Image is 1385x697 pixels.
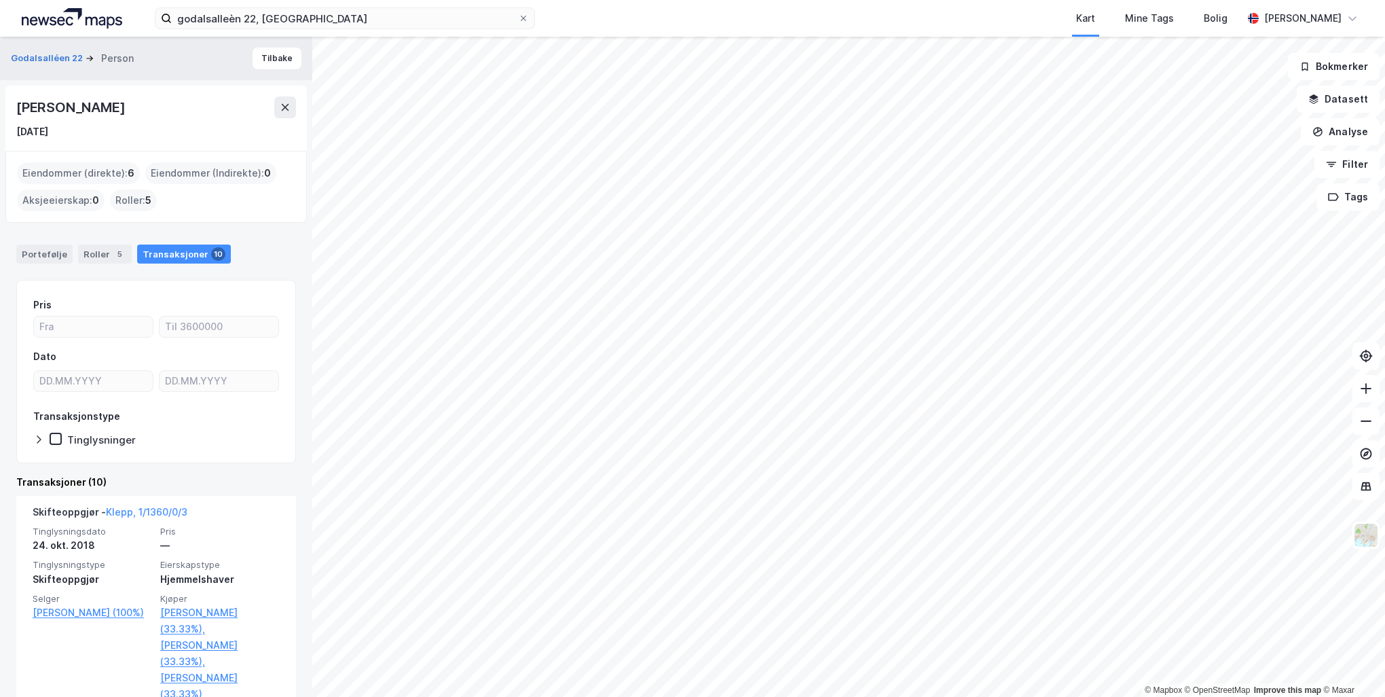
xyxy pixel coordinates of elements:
div: Eiendommer (Indirekte) : [145,162,276,184]
span: 6 [128,165,134,181]
div: Kontrollprogram for chat [1317,632,1385,697]
div: Kart [1076,10,1095,26]
button: Godalsalléen 22 [11,52,86,65]
iframe: Chat Widget [1317,632,1385,697]
a: Klepp, 1/1360/0/3 [106,506,187,518]
input: Til 3600000 [160,317,278,337]
div: Transaksjoner [137,245,231,264]
div: Roller [78,245,132,264]
input: Søk på adresse, matrikkel, gårdeiere, leietakere eller personer [172,8,518,29]
img: Z [1353,522,1379,548]
span: Tinglysningstype [33,559,152,571]
a: OpenStreetMap [1185,685,1251,695]
span: Tinglysningsdato [33,526,152,537]
span: Selger [33,593,152,605]
input: DD.MM.YYYY [34,371,153,391]
div: Mine Tags [1125,10,1174,26]
span: Pris [160,526,280,537]
div: Skifteoppgjør - [33,504,187,526]
div: [PERSON_NAME] [1264,10,1342,26]
span: 0 [92,192,99,209]
div: 24. okt. 2018 [33,537,152,554]
div: Bolig [1204,10,1227,26]
button: Bokmerker [1288,53,1380,80]
button: Tilbake [253,48,301,69]
img: logo.a4113a55bc3d86da70a041830d287a7e.svg [22,8,122,29]
div: Pris [33,297,52,313]
a: [PERSON_NAME] (33.33%), [160,637,280,670]
div: Portefølje [16,245,73,264]
div: [PERSON_NAME] [16,96,128,118]
button: Analyse [1301,118,1380,145]
div: Transaksjoner (10) [16,474,296,490]
div: 5 [113,247,126,261]
a: [PERSON_NAME] (33.33%), [160,605,280,637]
input: DD.MM.YYYY [160,371,278,391]
span: Kjøper [160,593,280,605]
div: Aksjeeierskap : [17,190,105,211]
div: Dato [33,348,56,365]
button: Filter [1314,151,1380,178]
a: [PERSON_NAME] (100%) [33,605,152,621]
div: Skifteoppgjør [33,571,152,588]
input: Fra [34,317,153,337]
a: Mapbox [1145,685,1182,695]
span: 0 [264,165,271,181]
div: [DATE] [16,124,48,140]
button: Tags [1316,183,1380,211]
span: 5 [145,192,151,209]
div: Roller : [110,190,157,211]
div: Eiendommer (direkte) : [17,162,140,184]
div: Transaksjonstype [33,408,120,425]
a: Improve this map [1254,685,1321,695]
span: Eierskapstype [160,559,280,571]
div: Tinglysninger [67,433,136,446]
div: 10 [211,247,225,261]
div: — [160,537,280,554]
div: Person [101,50,134,67]
div: Hjemmelshaver [160,571,280,588]
button: Datasett [1297,86,1380,113]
